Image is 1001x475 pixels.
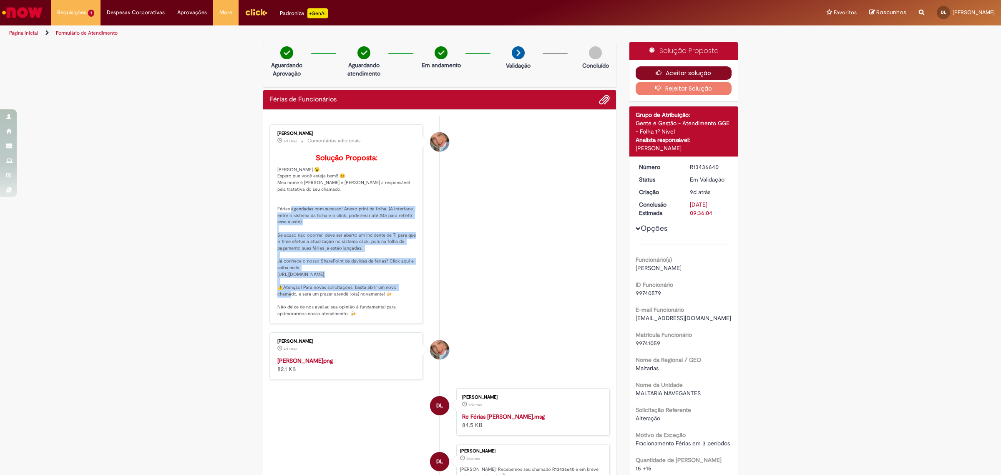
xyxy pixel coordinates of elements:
[512,46,525,59] img: arrow-next.png
[277,356,416,373] div: 82.1 KB
[636,111,732,119] div: Grupo de Atribuição:
[466,456,480,461] time: 21/08/2025 14:36:01
[633,163,684,171] dt: Número
[636,289,661,297] span: 99740579
[284,139,297,144] time: 25/08/2025 16:03:49
[690,200,729,217] div: [DATE] 09:36:04
[690,188,710,196] span: 9d atrás
[636,314,731,322] span: [EMAIL_ADDRESS][DOMAIN_NAME]
[636,339,660,347] span: 99741059
[636,144,732,152] div: [PERSON_NAME]
[280,46,293,59] img: check-circle-green.png
[629,42,738,60] div: Solução Proposta
[690,175,729,184] div: Em Validação
[307,8,328,18] p: +GenAi
[636,119,732,136] div: Gente e Gestão - Atendimento GGE - Folha 1º Nível
[430,132,449,152] div: Jacqueline Andrade Galani
[430,452,449,471] div: Denis Lopes
[177,8,207,17] span: Aprovações
[636,381,683,389] b: Nome da Unidade
[280,8,328,18] div: Padroniza
[690,163,729,171] div: R13436640
[633,175,684,184] dt: Status
[582,61,609,70] p: Concluído
[88,10,94,17] span: 1
[462,413,545,420] a: Re Férias [PERSON_NAME].msg
[633,200,684,217] dt: Conclusão Estimada
[307,137,361,144] small: Comentários adicionais
[245,6,267,18] img: click_logo_yellow_360x200.png
[636,456,722,464] b: Quantidade de [PERSON_NAME]
[468,402,482,407] time: 21/08/2025 14:35:59
[219,8,232,17] span: More
[636,440,730,447] span: Fracionamento Férias em 3 períodos
[462,412,601,429] div: 84.5 KB
[636,264,682,272] span: [PERSON_NAME]
[636,431,686,439] b: Motivo da Exceção
[316,153,377,163] b: Solução Proposta:
[1,4,44,21] img: ServiceNow
[869,9,906,17] a: Rascunhos
[460,449,605,454] div: [PERSON_NAME]
[422,61,461,69] p: Em andamento
[953,9,995,16] span: [PERSON_NAME]
[876,8,906,16] span: Rascunhos
[430,340,449,359] div: Jacqueline Andrade Galani
[636,136,732,144] div: Analista responsável:
[430,396,449,415] div: Denis Lopes
[277,154,416,317] p: [PERSON_NAME] 😉 Espero que você esteja bem!! 😊 Meu nome é [PERSON_NAME] e [PERSON_NAME] a respons...
[636,281,673,288] b: ID Funcionário
[589,46,602,59] img: img-circle-grey.png
[636,66,732,80] button: Aceitar solução
[636,256,672,263] b: Funcionário(s)
[57,8,86,17] span: Requisições
[436,396,443,416] span: DL
[636,389,701,397] span: MALTARIA NAVEGANTES
[633,188,684,196] dt: Criação
[636,356,701,364] b: Nome da Regional / GEO
[636,465,651,472] span: 15 +15
[636,306,684,313] b: E-mail Funcionário
[269,96,337,104] h2: Férias de Funcionários Histórico de tíquete
[284,346,297,351] time: 25/08/2025 16:03:35
[636,364,659,372] span: Maltarias
[357,46,370,59] img: check-circle-green.png
[107,8,165,17] span: Despesas Corporativas
[277,357,333,364] a: [PERSON_NAME]png
[9,30,38,36] a: Página inicial
[468,402,482,407] span: 9d atrás
[636,406,691,414] b: Solicitação Referente
[636,331,692,339] b: Matrícula Funcionário
[267,61,307,78] p: Aguardando Aprovação
[56,30,118,36] a: Formulário de Atendimento
[6,25,661,41] ul: Trilhas de página
[690,188,729,196] div: 21/08/2025 14:36:01
[599,94,610,105] button: Adicionar anexos
[636,82,732,95] button: Rejeitar Solução
[284,139,297,144] span: 4d atrás
[462,395,601,400] div: [PERSON_NAME]
[344,61,384,78] p: Aguardando atendimento
[436,452,443,472] span: DL
[506,61,531,70] p: Validação
[941,10,946,15] span: DL
[690,188,710,196] time: 21/08/2025 14:36:01
[466,456,480,461] span: 9d atrás
[636,414,660,422] span: Alteração
[277,131,416,136] div: [PERSON_NAME]
[277,339,416,344] div: [PERSON_NAME]
[284,346,297,351] span: 4d atrás
[834,8,857,17] span: Favoritos
[435,46,448,59] img: check-circle-green.png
